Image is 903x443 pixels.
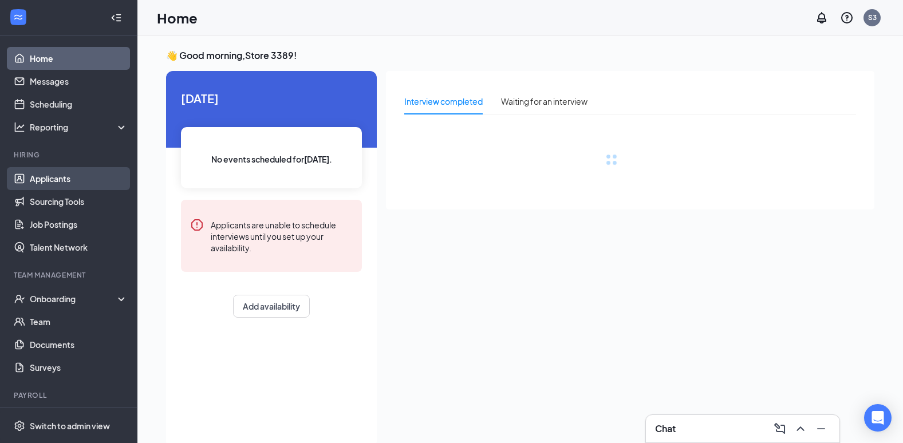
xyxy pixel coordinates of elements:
div: Open Intercom Messenger [864,404,892,432]
a: Documents [30,333,128,356]
button: Add availability [233,295,310,318]
svg: ChevronUp [794,422,807,436]
a: Talent Network [30,236,128,259]
svg: ComposeMessage [773,422,787,436]
h3: Chat [655,422,676,435]
button: ComposeMessage [771,420,789,438]
div: Team Management [14,270,125,280]
a: Job Postings [30,213,128,236]
h1: Home [157,8,198,27]
a: Surveys [30,356,128,379]
a: Team [30,310,128,333]
a: Scheduling [30,93,128,116]
div: Hiring [14,150,125,160]
div: S3 [868,13,877,22]
a: Applicants [30,167,128,190]
div: Switch to admin view [30,420,110,432]
a: Messages [30,70,128,93]
div: Applicants are unable to schedule interviews until you set up your availability. [211,218,353,254]
svg: Settings [14,420,25,432]
span: No events scheduled for [DATE] . [211,153,332,165]
div: Waiting for an interview [501,95,587,108]
div: Interview completed [404,95,483,108]
span: [DATE] [181,89,362,107]
button: Minimize [812,420,830,438]
div: Reporting [30,121,128,133]
svg: Error [190,218,204,232]
svg: UserCheck [14,293,25,304]
div: Onboarding [30,293,118,304]
a: Sourcing Tools [30,190,128,213]
svg: WorkstreamLogo [13,11,24,23]
div: Payroll [14,390,125,400]
svg: Analysis [14,121,25,133]
svg: Minimize [814,422,828,436]
svg: Notifications [815,11,829,25]
svg: QuestionInfo [840,11,854,25]
svg: Collapse [111,12,122,23]
button: ChevronUp [791,420,810,438]
a: Home [30,47,128,70]
h3: 👋 Good morning, Store 3389 ! [166,49,874,62]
